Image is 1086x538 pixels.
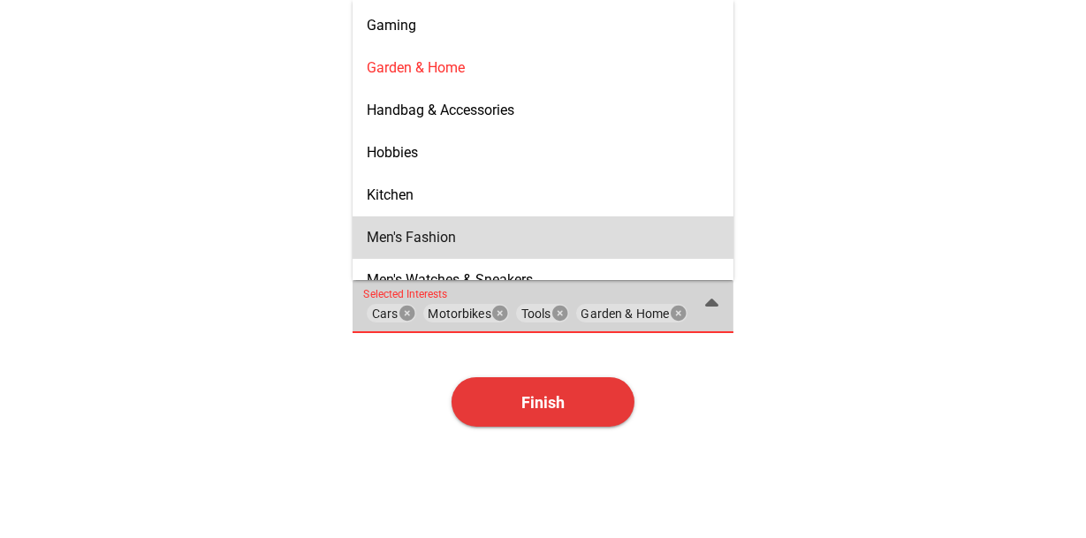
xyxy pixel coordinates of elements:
span: Hobbies [367,144,418,161]
span: Handbag & Accessories [367,102,514,118]
span: Garden & Home [367,59,465,76]
i: Remove [671,306,687,322]
i: Remove [399,306,415,322]
span: Motorbikes [428,306,490,322]
span: Kitchen [367,186,414,203]
span: Gaming [367,17,416,34]
span: Men's Fashion [367,229,456,246]
span: Men's Watches & Sneakers [367,271,533,288]
span: Tools [521,306,551,322]
span: Garden & Home [581,306,670,322]
button: Finish [452,377,634,427]
span: Finish [521,393,565,412]
i: Remove [552,306,568,322]
span: Cars [372,306,399,322]
i: Remove [493,306,509,322]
